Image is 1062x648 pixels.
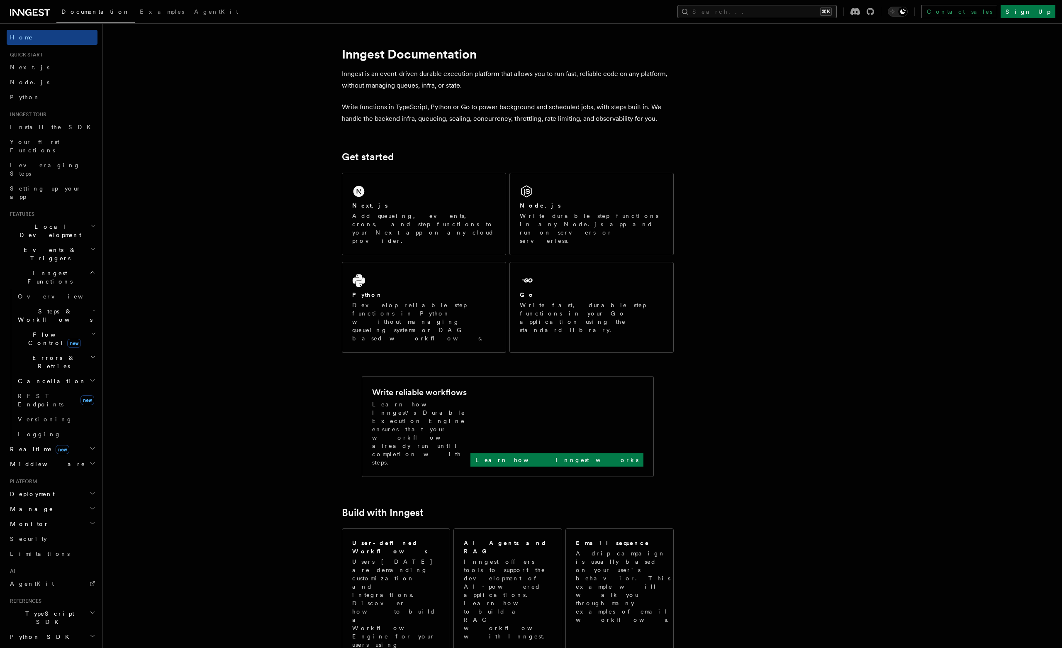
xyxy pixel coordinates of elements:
[15,354,90,370] span: Errors & Retries
[352,212,496,245] p: Add queueing, events, crons, and step functions to your Next app on any cloud provider.
[10,162,80,177] span: Leveraging Steps
[140,8,184,15] span: Examples
[135,2,189,22] a: Examples
[15,350,97,374] button: Errors & Retries
[10,124,96,130] span: Install the SDK
[18,416,73,423] span: Versioning
[372,386,467,398] h2: Write reliable workflows
[7,501,97,516] button: Manage
[7,60,97,75] a: Next.js
[520,301,663,334] p: Write fast, durable step functions in your Go application using the standard library.
[194,8,238,15] span: AgentKit
[15,374,97,389] button: Cancellation
[7,520,49,528] span: Monitor
[7,460,85,468] span: Middleware
[464,558,553,641] p: Inngest offers tools to support the development of AI-powered applications. Learn how to build a ...
[10,139,59,154] span: Your first Functions
[7,181,97,204] a: Setting up your app
[10,580,54,587] span: AgentKit
[352,539,440,555] h2: User-defined Workflows
[352,301,496,342] p: Develop reliable step functions in Python without managing queueing systems or DAG based workflows.
[189,2,243,22] a: AgentKit
[7,75,97,90] a: Node.js
[18,293,103,300] span: Overview
[342,507,424,518] a: Build with Inngest
[18,393,63,408] span: REST Endpoints
[7,457,97,472] button: Middleware
[10,33,33,42] span: Home
[342,262,506,353] a: PythonDevelop reliable step functions in Python without managing queueing systems or DAG based wo...
[10,185,81,200] span: Setting up your app
[7,568,15,575] span: AI
[7,211,34,218] span: Features
[7,219,97,242] button: Local Development
[7,629,97,644] button: Python SDK
[15,427,97,442] a: Logging
[7,546,97,561] a: Limitations
[15,304,97,327] button: Steps & Workflows
[7,576,97,591] a: AgentKit
[10,550,70,557] span: Limitations
[15,377,86,385] span: Cancellation
[10,536,47,542] span: Security
[7,505,54,513] span: Manage
[342,68,674,91] p: Inngest is an event-driven durable execution platform that allows you to run fast, reliable code ...
[470,453,643,467] a: Learn how Inngest works
[7,531,97,546] a: Security
[15,327,97,350] button: Flow Controlnew
[520,212,663,245] p: Write durable step functions in any Node.js app and run on servers or serverless.
[7,445,69,453] span: Realtime
[80,395,94,405] span: new
[372,400,470,467] p: Learn how Inngest's Durable Execution Engine ensures that your workflow already run until complet...
[56,445,69,454] span: new
[576,539,650,547] h2: Email sequence
[888,7,908,17] button: Toggle dark mode
[509,262,674,353] a: GoWrite fast, durable step functions in your Go application using the standard library.
[7,111,46,118] span: Inngest tour
[7,134,97,158] a: Your first Functions
[7,246,90,262] span: Events & Triggers
[15,389,97,412] a: REST Endpointsnew
[7,478,37,485] span: Platform
[7,598,41,604] span: References
[15,330,91,347] span: Flow Control
[7,490,55,498] span: Deployment
[67,339,81,348] span: new
[7,289,97,442] div: Inngest Functions
[7,223,90,239] span: Local Development
[677,5,837,18] button: Search...⌘K
[342,173,506,255] a: Next.jsAdd queueing, events, crons, and step functions to your Next app on any cloud provider.
[342,151,394,163] a: Get started
[7,242,97,266] button: Events & Triggers
[7,633,74,641] span: Python SDK
[520,291,535,299] h2: Go
[576,549,674,624] p: A drip campaign is usually based on your user's behavior. This example will walk you through many...
[15,289,97,304] a: Overview
[820,7,832,16] kbd: ⌘K
[921,5,997,18] a: Contact sales
[15,412,97,427] a: Versioning
[18,431,61,438] span: Logging
[7,158,97,181] a: Leveraging Steps
[352,201,388,210] h2: Next.js
[1001,5,1055,18] a: Sign Up
[7,120,97,134] a: Install the SDK
[7,487,97,501] button: Deployment
[7,609,90,626] span: TypeScript SDK
[342,101,674,125] p: Write functions in TypeScript, Python or Go to power background and scheduled jobs, with steps bu...
[10,64,49,71] span: Next.js
[7,269,90,286] span: Inngest Functions
[509,173,674,255] a: Node.jsWrite durable step functions in any Node.js app and run on servers or serverless.
[7,90,97,105] a: Python
[10,79,49,86] span: Node.js
[475,456,638,464] p: Learn how Inngest works
[10,94,40,100] span: Python
[15,307,93,324] span: Steps & Workflows
[7,606,97,629] button: TypeScript SDK
[61,8,130,15] span: Documentation
[7,30,97,45] a: Home
[464,539,553,555] h2: AI Agents and RAG
[342,46,674,61] h1: Inngest Documentation
[7,51,43,58] span: Quick start
[352,291,383,299] h2: Python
